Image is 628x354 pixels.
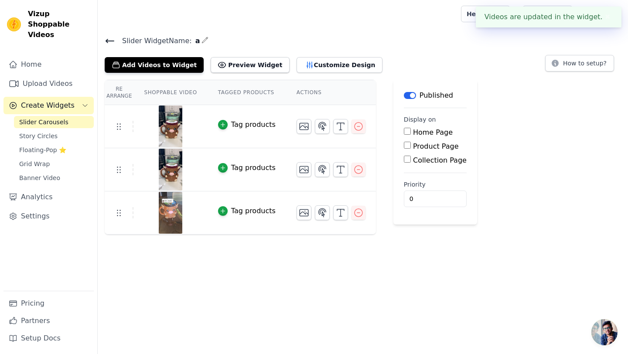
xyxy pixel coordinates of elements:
span: Banner Video [19,174,60,182]
th: Actions [286,80,376,105]
button: Tag products [218,206,276,216]
p: Published [420,90,453,101]
img: tn-b3cec2f3a910436db64d80e81453dad9.png [158,192,183,234]
span: Slider Widget Name: [115,36,192,46]
a: Setup Docs [3,330,94,347]
a: Slider Carousels [14,116,94,128]
div: Videos are updated in the widget. [476,7,621,27]
button: Change Thumbnail [297,162,311,177]
a: Upload Videos [3,75,94,92]
a: Floating-Pop ⭐ [14,144,94,156]
label: Collection Page [413,156,467,164]
button: Preview Widget [211,57,289,73]
span: Vizup Shoppable Videos [28,9,90,40]
label: Home Page [413,128,453,136]
th: Tagged Products [208,80,286,105]
a: Help Setup [461,6,510,22]
button: Close [603,12,613,22]
img: tn-ce7ad7e2238e409a8f6f8ce5b3b7250f.png [158,106,183,147]
div: Tag products [231,119,276,130]
a: Pricing [3,295,94,312]
button: Create Widgets [3,97,94,114]
th: Shoppable Video [133,80,207,105]
button: G Graina [580,6,621,22]
button: Add Videos to Widget [105,57,204,73]
span: Grid Wrap [19,160,50,168]
a: Analytics [3,188,94,206]
label: Priority [404,180,467,189]
a: Grid Wrap [14,158,94,170]
a: Partners [3,312,94,330]
button: Change Thumbnail [297,119,311,134]
span: Story Circles [19,132,58,140]
button: How to setup? [545,55,614,71]
span: Create Widgets [21,100,75,111]
legend: Display on [404,115,436,124]
img: Vizup [7,17,21,31]
a: How to setup? [545,61,614,69]
label: Product Page [413,142,459,150]
button: Tag products [218,119,276,130]
span: a [192,36,200,46]
div: Tag products [231,206,276,216]
button: Customize Design [297,57,382,73]
button: Tag products [218,163,276,173]
a: Book Demo [522,6,573,22]
span: Floating-Pop ⭐ [19,146,66,154]
div: Open chat [591,319,618,345]
a: Banner Video [14,172,94,184]
a: Home [3,56,94,73]
div: Edit Name [201,35,208,47]
a: Settings [3,208,94,225]
div: Tag products [231,163,276,173]
a: Story Circles [14,130,94,142]
button: Change Thumbnail [297,205,311,220]
p: Graina [594,6,621,22]
img: tn-9e7ca8203bb54add9e79ccc4c2a0eeeb.png [158,149,183,191]
span: Slider Carousels [19,118,68,126]
th: Re Arrange [105,80,133,105]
